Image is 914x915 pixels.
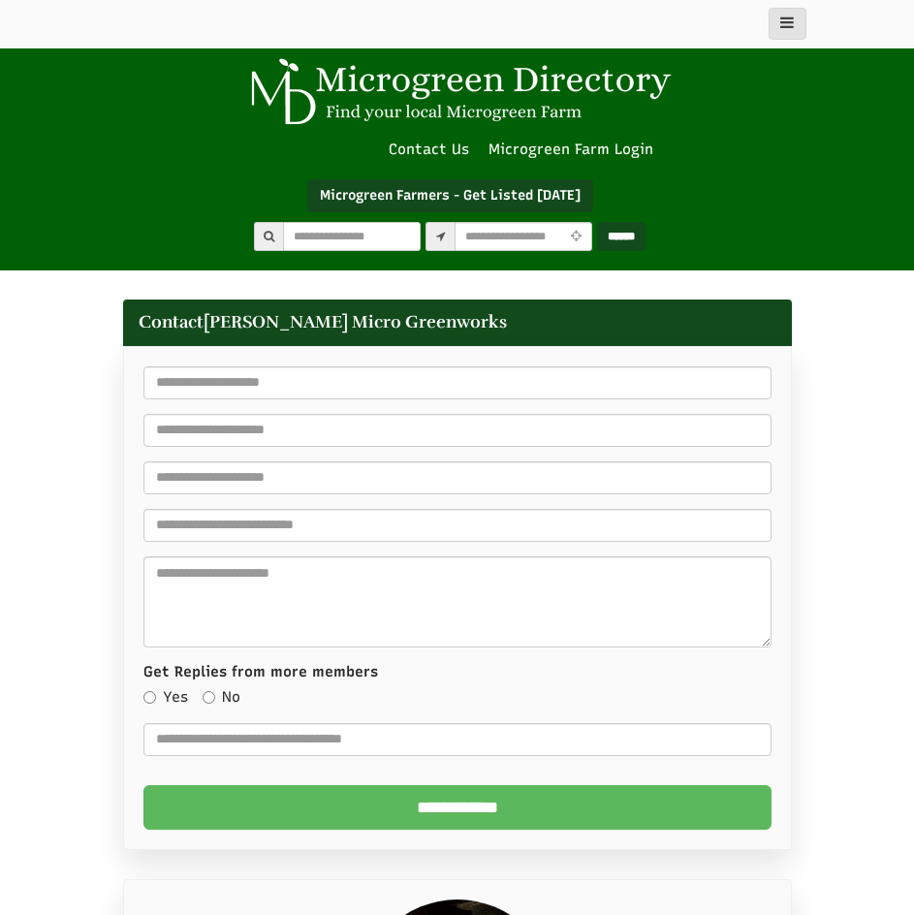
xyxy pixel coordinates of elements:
input: No [203,691,215,704]
button: main_menu [769,8,806,40]
label: Yes [143,687,188,708]
a: Microgreen Farmers - Get Listed [DATE] [307,179,593,212]
label: No [203,687,240,708]
img: Microgreen Directory [239,58,676,126]
a: Contact Us [379,140,479,160]
span: [PERSON_NAME] Micro Greenworks [204,310,507,334]
a: Microgreen Farm Login [489,140,663,160]
input: Yes [143,691,156,704]
i: Use Current Location [565,231,585,243]
label: Get Replies from more members [143,662,378,682]
h1: Contact [123,300,792,345]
